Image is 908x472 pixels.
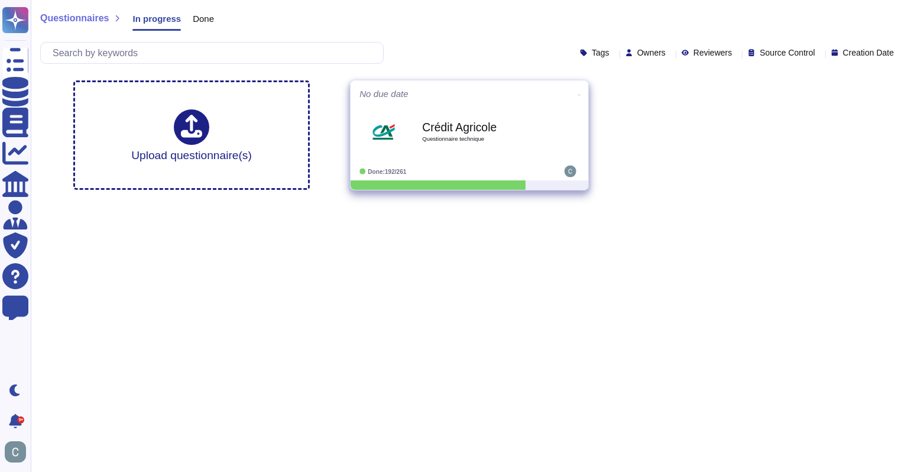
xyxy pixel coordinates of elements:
[2,439,34,465] button: user
[193,14,214,23] span: Done
[565,166,576,177] img: user
[637,49,666,57] span: Owners
[368,168,406,174] span: Done: 192/261
[422,136,541,142] span: Questionnaire technique
[40,14,109,23] span: Questionnaires
[131,109,252,161] div: Upload questionnaire(s)
[760,49,815,57] span: Source Control
[592,49,609,57] span: Tags
[17,416,24,423] div: 9+
[359,89,408,98] span: No due date
[5,441,26,463] img: user
[693,49,732,57] span: Reviewers
[47,43,383,63] input: Search by keywords
[368,117,398,147] img: Logo
[422,122,541,133] b: Crédit Agricole
[843,49,894,57] span: Creation Date
[132,14,181,23] span: In progress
